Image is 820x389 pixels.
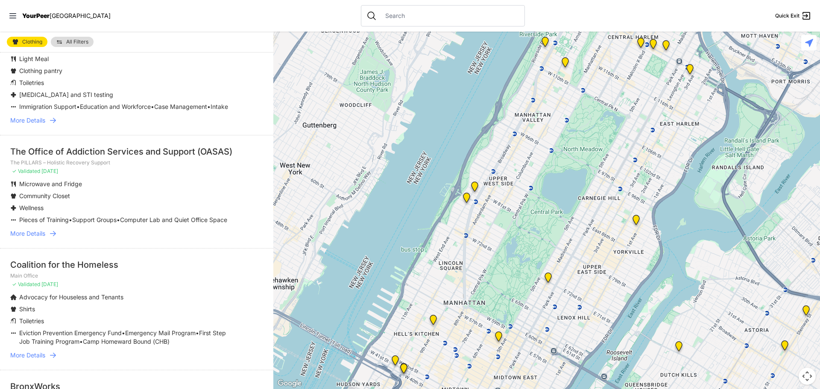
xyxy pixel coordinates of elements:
[428,315,439,328] div: 9th Avenue Drop-in Center
[625,20,635,34] div: Uptown/Harlem DYCD Youth Drop-in Center
[10,229,263,238] a: More Details
[51,37,94,47] a: All Filters
[560,57,571,71] div: The Cathedral Church of St. John the Divine
[72,216,117,223] span: Support Groups
[469,181,480,195] div: Pathways Adult Drop-In Program
[19,55,49,62] span: Light Meal
[775,12,799,19] span: Quick Exit
[22,12,50,19] span: YourPeer
[7,37,47,47] a: Clothing
[10,351,263,360] a: More Details
[674,341,684,355] div: Fancy Thrift Shop
[19,180,82,187] span: Microwave and Fridge
[10,272,263,279] p: Main Office
[12,281,40,287] span: ✓ Validated
[69,216,72,223] span: •
[211,103,228,110] span: Intake
[398,363,409,377] div: Metro Baptist Church
[19,79,44,86] span: Toiletries
[22,13,111,18] a: YourPeer[GEOGRAPHIC_DATA]
[207,103,211,110] span: •
[125,329,196,336] span: Emergency Mail Program
[154,103,207,110] span: Case Management
[390,355,401,369] div: New York
[76,103,80,110] span: •
[19,293,123,301] span: Advocacy for Houseless and Tenants
[19,305,35,313] span: Shirts
[19,103,76,110] span: Immigration Support
[19,91,113,98] span: [MEDICAL_DATA] and STI testing
[19,67,62,74] span: Clothing pantry
[10,351,45,360] span: More Details
[275,378,304,389] img: Google
[10,259,263,271] div: Coalition for the Homeless
[196,329,199,336] span: •
[685,64,695,78] div: Main Location
[80,103,151,110] span: Education and Workforce
[398,363,409,377] div: Metro Baptist Church
[66,39,88,44] span: All Filters
[648,39,659,53] div: Manhattan
[10,229,45,238] span: More Details
[799,368,816,385] button: Map camera controls
[120,216,227,223] span: Computer Lab and Quiet Office Space
[380,12,519,20] input: Search
[19,204,44,211] span: Wellness
[19,317,44,325] span: Toiletries
[10,116,45,125] span: More Details
[543,272,553,286] div: Manhattan
[79,338,83,345] span: •
[275,378,304,389] a: Open this area in Google Maps (opens a new window)
[41,281,58,287] span: [DATE]
[19,216,69,223] span: Pieces of Training
[10,146,263,158] div: The Office of Addiction Services and Support (OASAS)
[122,329,125,336] span: •
[50,12,111,19] span: [GEOGRAPHIC_DATA]
[83,338,170,345] span: Camp Homeward Bound (CHB)
[10,116,263,125] a: More Details
[19,192,70,199] span: Community Closet
[19,329,122,336] span: Eviction Prevention Emergency Fund
[117,216,120,223] span: •
[775,11,811,21] a: Quick Exit
[10,159,263,166] p: The PILLARS – Holistic Recovery Support
[22,39,42,44] span: Clothing
[631,215,641,228] div: Avenue Church
[540,37,551,50] div: Ford Hall
[41,168,58,174] span: [DATE]
[12,168,40,174] span: ✓ Validated
[151,103,154,110] span: •
[661,40,671,54] div: East Harlem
